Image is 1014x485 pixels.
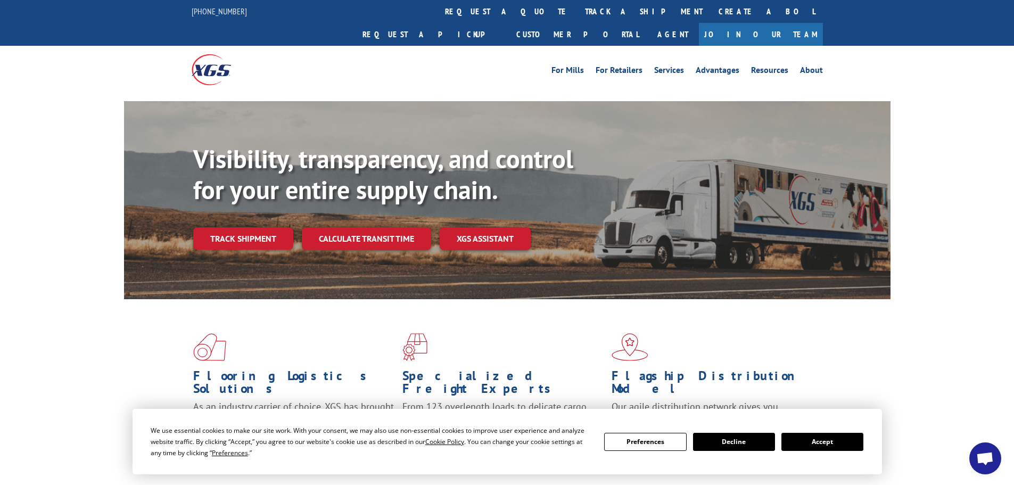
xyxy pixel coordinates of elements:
[612,369,813,400] h1: Flagship Distribution Model
[612,400,807,425] span: Our agile distribution network gives you nationwide inventory management on demand.
[647,23,699,46] a: Agent
[596,66,642,78] a: For Retailers
[193,333,226,361] img: xgs-icon-total-supply-chain-intelligence-red
[402,400,604,448] p: From 123 overlength loads to delicate cargo, our experienced staff knows the best way to move you...
[654,66,684,78] a: Services
[192,6,247,17] a: [PHONE_NUMBER]
[151,425,591,458] div: We use essential cookies to make our site work. With your consent, we may also use non-essential ...
[693,433,775,451] button: Decline
[193,400,394,438] span: As an industry carrier of choice, XGS has brought innovation and dedication to flooring logistics...
[302,227,431,250] a: Calculate transit time
[193,142,573,206] b: Visibility, transparency, and control for your entire supply chain.
[969,442,1001,474] div: Open chat
[800,66,823,78] a: About
[612,333,648,361] img: xgs-icon-flagship-distribution-model-red
[212,448,248,457] span: Preferences
[402,369,604,400] h1: Specialized Freight Experts
[193,227,293,250] a: Track shipment
[604,433,686,451] button: Preferences
[781,433,863,451] button: Accept
[508,23,647,46] a: Customer Portal
[193,369,394,400] h1: Flooring Logistics Solutions
[355,23,508,46] a: Request a pickup
[133,409,882,474] div: Cookie Consent Prompt
[551,66,584,78] a: For Mills
[425,437,464,446] span: Cookie Policy
[696,66,739,78] a: Advantages
[440,227,531,250] a: XGS ASSISTANT
[751,66,788,78] a: Resources
[402,333,427,361] img: xgs-icon-focused-on-flooring-red
[699,23,823,46] a: Join Our Team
